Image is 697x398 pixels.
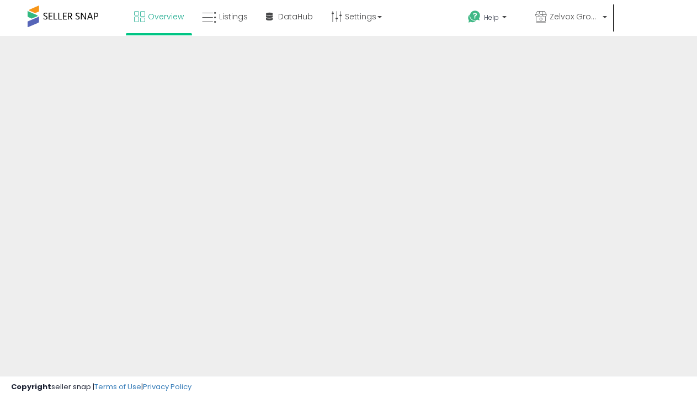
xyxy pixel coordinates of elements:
a: Privacy Policy [143,381,191,392]
span: Listings [219,11,248,22]
strong: Copyright [11,381,51,392]
a: Terms of Use [94,381,141,392]
span: Overview [148,11,184,22]
span: DataHub [278,11,313,22]
span: Help [484,13,499,22]
a: Help [459,2,525,36]
span: Zelvox Group LLC [550,11,599,22]
div: seller snap | | [11,382,191,392]
i: Get Help [467,10,481,24]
